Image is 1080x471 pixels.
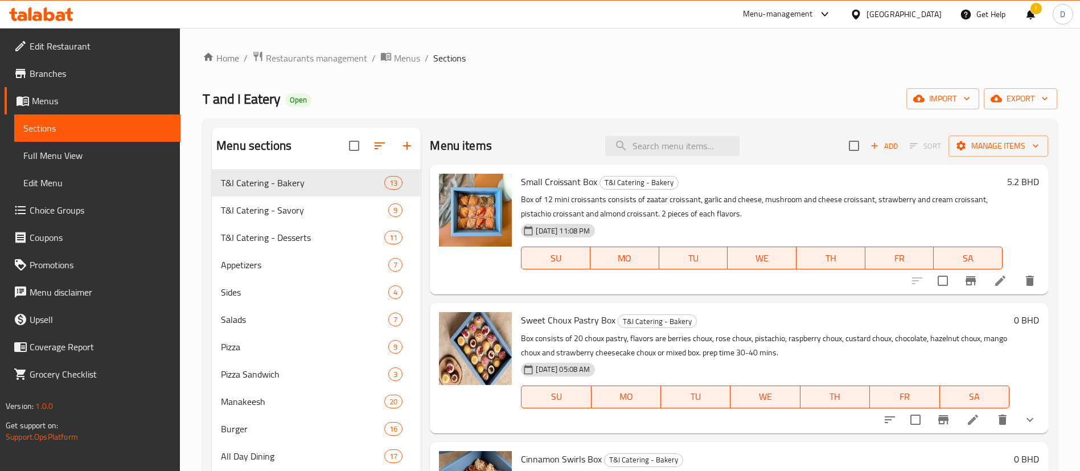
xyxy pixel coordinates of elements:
span: Grocery Checklist [30,367,171,381]
div: items [388,367,403,381]
span: Salads [221,313,388,326]
span: Branches [30,67,171,80]
button: TH [800,386,870,408]
div: Appetizers [221,258,388,272]
h2: Menu sections [216,137,291,154]
span: Coupons [30,231,171,244]
span: Sections [433,51,466,65]
li: / [244,51,248,65]
span: Restaurants management [266,51,367,65]
span: 11 [385,232,402,243]
h6: 5.2 BHD [1007,174,1039,190]
span: 20 [385,396,402,407]
span: WE [735,388,795,405]
div: Burger16 [212,415,421,443]
span: T&I Catering - Bakery [600,176,678,189]
button: Add [866,137,902,155]
a: Promotions [5,251,180,278]
span: 7 [389,260,402,271]
a: Menus [380,51,420,65]
div: T&I Catering - Savory9 [212,196,421,224]
h2: Menu items [430,137,492,154]
div: Salads7 [212,306,421,333]
span: Sides [221,285,388,299]
div: items [388,203,403,217]
a: Upsell [5,306,180,333]
span: T&I Catering - Savory [221,203,388,217]
span: 3 [389,369,402,380]
span: Small Croissant Box [521,173,597,190]
span: Menus [394,51,420,65]
span: TU [664,250,724,267]
span: TH [801,250,861,267]
button: TH [796,247,865,269]
span: Sort sections [366,132,393,159]
span: WE [732,250,792,267]
a: Support.OpsPlatform [6,429,78,444]
div: items [384,449,403,463]
div: T&I Catering - Desserts11 [212,224,421,251]
span: Select to update [904,408,927,432]
div: Appetizers7 [212,251,421,278]
a: Edit Restaurant [5,32,180,60]
span: Manage items [958,139,1039,153]
span: export [993,92,1048,106]
button: delete [989,406,1016,433]
button: WE [730,386,800,408]
a: Sections [14,114,180,142]
span: Edit Menu [23,176,171,190]
div: items [388,340,403,354]
span: Add [869,140,900,153]
button: TU [659,247,728,269]
div: Manakeesh [221,395,384,408]
span: Cinnamon Swirls Box [521,450,602,468]
button: delete [1016,267,1044,294]
span: 4 [389,287,402,298]
div: items [388,258,403,272]
a: Home [203,51,239,65]
div: items [384,176,403,190]
button: Manage items [948,136,1048,157]
span: Sweet Choux Pastry Box [521,312,615,329]
div: [GEOGRAPHIC_DATA] [867,8,942,21]
span: [DATE] 11:08 PM [531,226,594,236]
button: WE [728,247,796,269]
span: Upsell [30,313,171,326]
div: items [384,422,403,436]
span: TU [666,388,726,405]
div: items [388,285,403,299]
span: Version: [6,399,34,413]
button: Branch-specific-item [930,406,957,433]
a: Menu disclaimer [5,278,180,306]
div: Sides4 [212,278,421,306]
button: SU [521,247,590,269]
div: Burger [221,422,384,436]
input: search [605,136,740,156]
a: Branches [5,60,180,87]
span: import [915,92,970,106]
span: TH [805,388,865,405]
span: Add item [866,137,902,155]
a: Menus [5,87,180,114]
img: Sweet Choux Pastry Box [439,312,512,385]
div: T&I Catering - Desserts [221,231,384,244]
div: items [384,231,403,244]
span: 1.0.0 [35,399,53,413]
div: Pizza Sandwich3 [212,361,421,388]
span: 16 [385,424,402,435]
button: FR [865,247,934,269]
a: Edit Menu [14,169,180,196]
span: Select all sections [342,134,366,158]
button: show more [1016,406,1044,433]
li: / [425,51,429,65]
button: sort-choices [876,406,904,433]
span: D [1060,8,1065,21]
span: Pizza [221,340,388,354]
span: T&I Catering - Bakery [221,176,384,190]
div: All Day Dining [221,449,384,463]
div: T&I Catering - Bakery [618,314,697,328]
